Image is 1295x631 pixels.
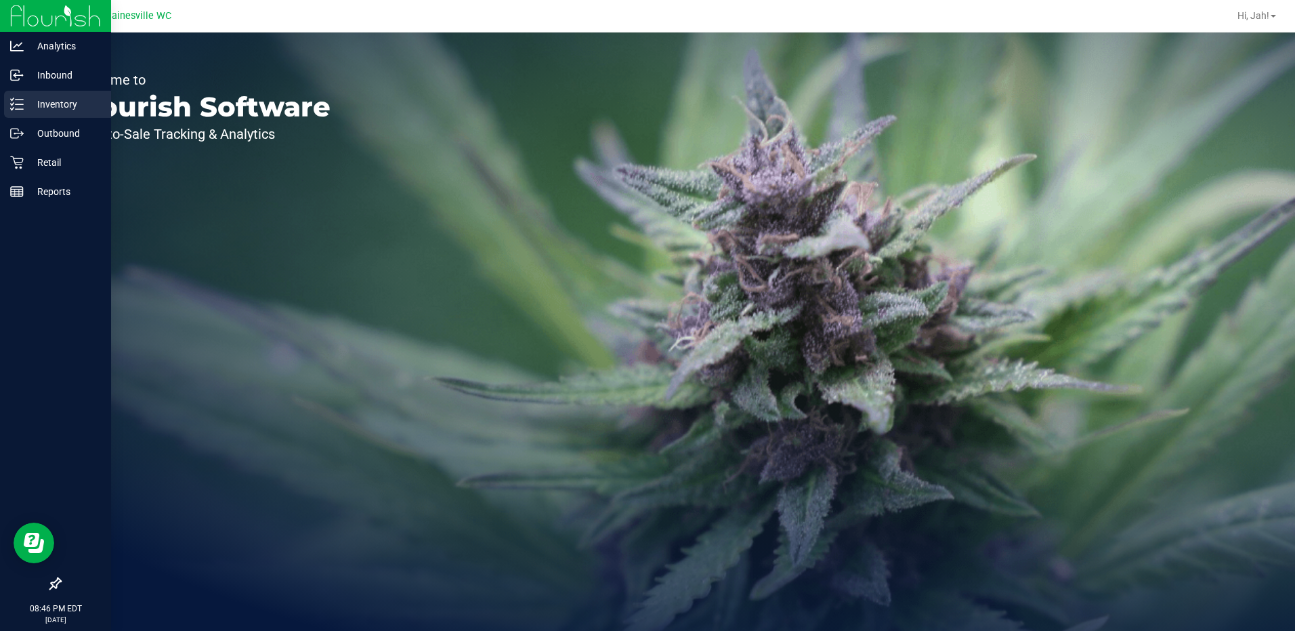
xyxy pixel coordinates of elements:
[24,96,105,112] p: Inventory
[1237,10,1269,21] span: Hi, Jah!
[24,183,105,200] p: Reports
[105,10,171,22] span: Gainesville WC
[24,125,105,142] p: Outbound
[10,68,24,82] inline-svg: Inbound
[10,156,24,169] inline-svg: Retail
[6,603,105,615] p: 08:46 PM EDT
[24,154,105,171] p: Retail
[10,127,24,140] inline-svg: Outbound
[6,615,105,625] p: [DATE]
[73,93,331,121] p: Flourish Software
[10,97,24,111] inline-svg: Inventory
[14,523,54,563] iframe: Resource center
[10,39,24,53] inline-svg: Analytics
[10,185,24,198] inline-svg: Reports
[24,38,105,54] p: Analytics
[73,73,331,87] p: Welcome to
[73,127,331,141] p: Seed-to-Sale Tracking & Analytics
[24,67,105,83] p: Inbound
